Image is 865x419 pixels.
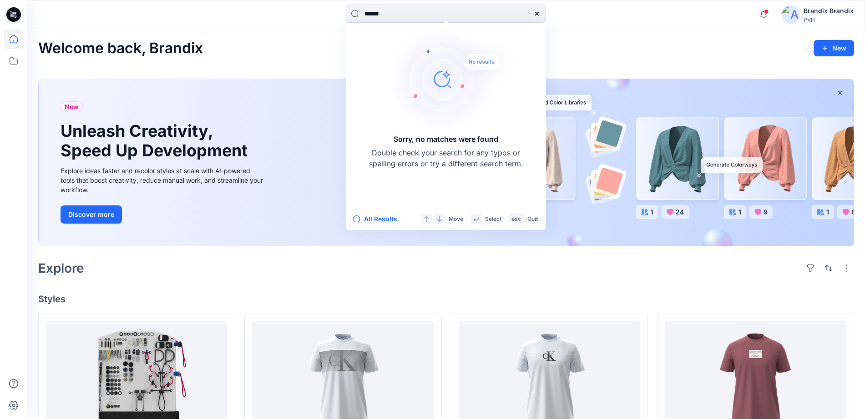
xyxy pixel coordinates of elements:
[353,214,403,224] button: All Results
[449,214,463,224] p: Move
[527,214,538,224] p: Quit
[814,40,854,56] button: New
[61,166,265,195] div: Explore ideas faster and recolor styles at scale with AI-powered tools that boost creativity, red...
[394,134,498,145] h5: Sorry, no matches were found
[61,205,122,224] button: Discover more
[38,294,854,304] h4: Styles
[65,101,79,112] span: New
[782,5,800,24] img: avatar
[804,16,854,23] div: PVH
[804,5,854,16] div: Brandix Brandix
[511,214,521,224] p: esc
[38,40,203,57] h2: Welcome back, Brandix
[61,121,252,160] h1: Unleash Creativity, Speed Up Development
[369,147,523,169] p: Double check your search for any typos or spelling errors or try a different search term.
[485,214,501,224] p: Select
[61,205,265,224] a: Discover more
[38,261,84,275] h2: Explore
[390,25,517,134] img: Sorry, no matches were found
